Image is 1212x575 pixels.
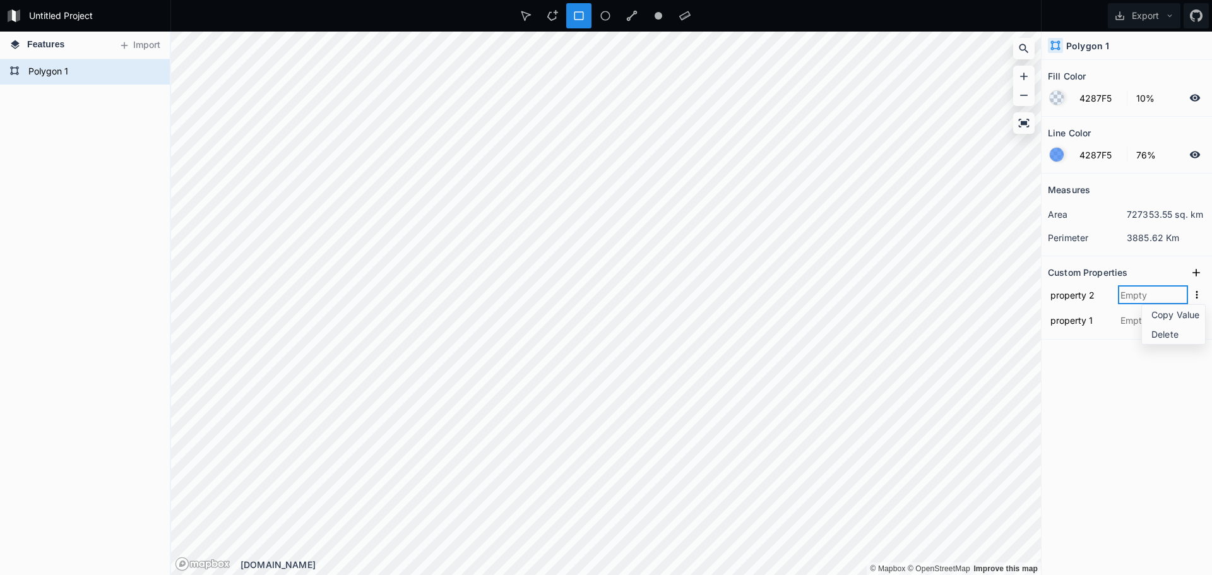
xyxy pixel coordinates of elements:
[1108,3,1180,28] button: Export
[1048,66,1086,86] h2: Fill Color
[1048,180,1090,199] h2: Measures
[1151,328,1202,341] span: Delete
[1127,231,1206,244] dd: 3885.62 Km
[112,35,167,56] button: Import
[870,564,905,573] a: Mapbox
[1048,263,1127,282] h2: Custom Properties
[908,564,970,573] a: OpenStreetMap
[1127,208,1206,221] dd: 727353.55 sq. km
[1118,285,1188,304] input: Empty
[1151,308,1202,321] span: Copy Value
[1048,285,1112,304] input: Name
[973,564,1038,573] a: Map feedback
[1048,231,1127,244] dt: perimeter
[1118,311,1188,329] input: Empty
[1048,311,1112,329] input: Name
[241,558,1041,571] div: [DOMAIN_NAME]
[1048,208,1127,221] dt: area
[175,557,230,571] a: Mapbox logo
[27,38,64,51] span: Features
[1048,123,1091,143] h2: Line Color
[1066,39,1109,52] h4: Polygon 1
